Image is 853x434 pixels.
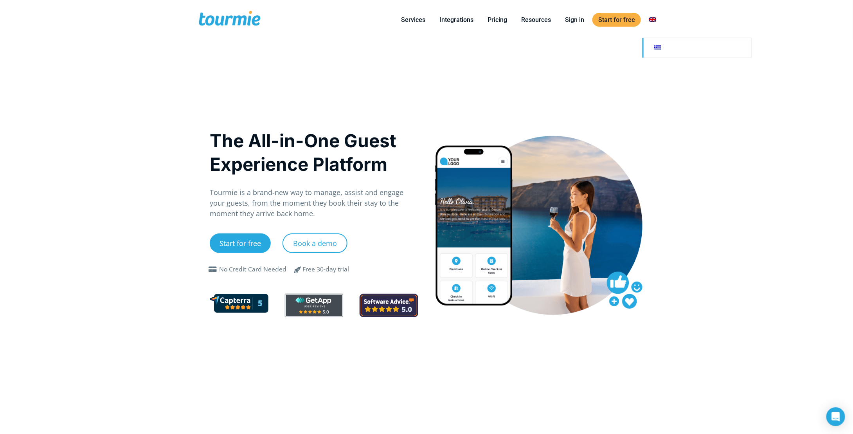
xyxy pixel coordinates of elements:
span:  [207,266,219,273]
a: Services [395,15,431,25]
span:  [288,265,307,274]
div: Open Intercom Messenger [826,407,845,426]
a: Start for free [210,233,271,253]
a: Pricing [482,15,513,25]
a: Book a demo [283,233,347,253]
a: Integrations [434,15,479,25]
a: Switch to [643,15,662,25]
div: No Credit Card Needed [219,265,286,274]
div: Free 30-day trial [302,265,349,274]
a: Sign in [559,15,590,25]
p: Tourmie is a brand-new way to manage, assist and engage your guests, from the moment they book th... [210,187,418,219]
a: Resources [515,15,557,25]
a: Start for free [592,13,641,27]
a: Switch to [642,38,751,58]
h1: The All-in-One Guest Experience Platform [210,129,418,176]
